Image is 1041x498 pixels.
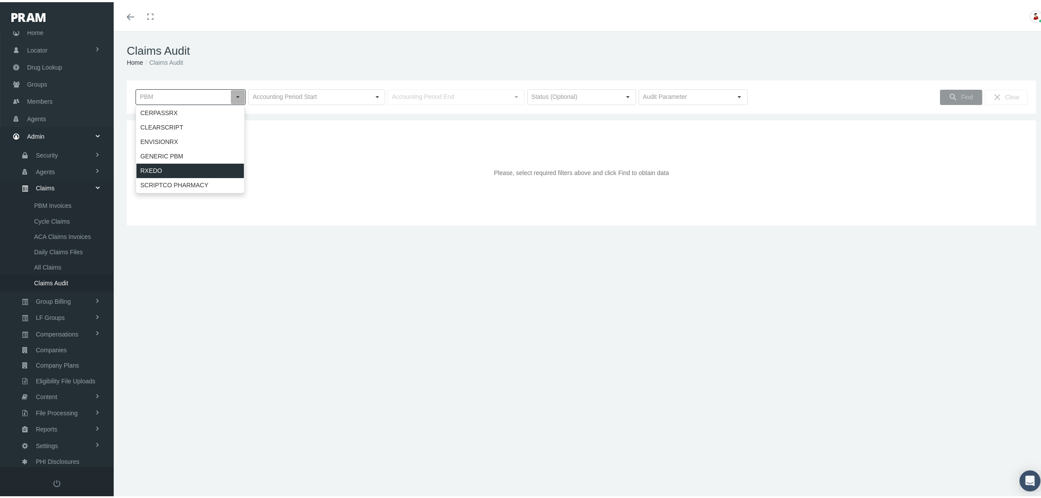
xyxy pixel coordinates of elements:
span: Claims [36,179,55,193]
div: Please, select required filters above and click to obtain data [136,127,1027,214]
h1: Claims Audit [127,42,1036,56]
span: PBM Invoices [34,196,72,211]
div: SCRIPTCO PHARMACY [136,176,244,190]
span: Cycle Claims [34,212,70,227]
span: Locator [27,40,48,56]
div: GENERIC PBM [136,147,244,161]
span: Settings [36,436,58,451]
strong: Find [618,166,630,175]
span: File Processing [36,403,78,418]
span: Companies [36,340,67,355]
span: LF Groups [36,308,65,323]
li: Claims Audit [143,56,183,65]
div: Select [621,88,636,102]
span: Compensations [36,325,78,340]
div: CERPASSRX [136,104,244,118]
span: Claims Audit [34,274,68,288]
div: CLEARSCRIPT [136,118,244,133]
img: PRAM_20_x_78.png [11,11,45,20]
span: Groups [27,74,47,91]
span: Content [36,387,57,402]
div: RXEDO [136,161,244,176]
span: Group Billing [36,292,71,307]
span: Daily Claims Files [34,242,83,257]
span: Agents [36,162,55,177]
span: Company Plans [36,356,79,371]
span: Agents [27,109,46,125]
span: Reports [36,420,57,435]
div: Open Intercom Messenger [1020,468,1041,489]
span: Eligibility File Uploads [36,372,95,386]
span: Drug Lookup [27,57,62,74]
div: Select [370,88,385,102]
span: Security [36,146,58,161]
span: Members [27,91,52,108]
div: ENVISIONRX [136,133,244,147]
span: Home [27,22,43,39]
div: Select [732,88,747,102]
span: PHI Disclosures [36,452,80,467]
a: Home [127,57,143,64]
span: ACA Claims Invoices [34,227,91,242]
span: Admin [27,126,45,143]
span: All Claims [34,258,61,273]
div: Select [230,88,245,102]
